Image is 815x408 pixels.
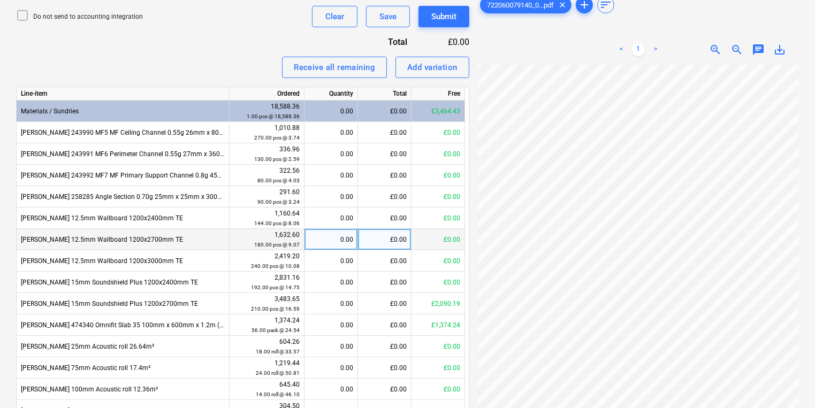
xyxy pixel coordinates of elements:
div: 0.00 [309,293,353,314]
div: £3,464.43 [412,101,465,122]
div: £0.00 [412,229,465,250]
button: Receive all remaining [282,57,387,78]
div: £0.00 [358,272,412,293]
span: chat [752,43,765,56]
small: 1.00 pcs @ 18,588.36 [247,113,300,119]
div: 0.00 [309,336,353,357]
div: £0.00 [358,379,412,400]
a: Previous page [615,43,628,56]
small: 80.00 pcs @ 4.03 [257,178,300,183]
div: £0.00 [358,165,412,186]
a: Page 1 is your current page [632,43,645,56]
div: 1,010.88 [234,123,300,143]
button: Add variation [395,57,469,78]
div: Submit [431,10,456,24]
div: £1,374.24 [412,314,465,336]
span: Materials / Sundries [21,107,79,115]
div: 18,588.36 [234,102,300,121]
div: Total [358,87,412,101]
div: £0.00 [358,250,412,272]
div: 1,374.24 [234,315,300,335]
div: 0.00 [309,165,353,186]
div: 3,483.65 [234,294,300,314]
div: 291.60 [234,187,300,207]
div: [PERSON_NAME] 75mm Acoustic roll 17.4m² [17,357,230,379]
div: [PERSON_NAME] 15mm Soundshield Plus 1200x2400mm TE [17,272,230,293]
div: £0.00 [358,229,412,250]
div: 0.00 [309,207,353,229]
div: [PERSON_NAME] 474340 Omnifit Slab 35 100mm x 600mm x 1.2m (6pk) (32pp) [17,314,230,336]
div: Ordered [230,87,304,101]
div: £0.00 [358,143,412,165]
small: 90.00 pcs @ 3.24 [257,199,300,205]
small: 24.00 roll @ 50.81 [256,370,300,376]
span: 722060079140_0...pdf [481,1,560,9]
div: £0.00 [358,122,412,143]
div: 0.00 [309,314,353,336]
div: [PERSON_NAME] 100mm Acoustic roll 12.36m² [17,379,230,400]
div: £0.00 [358,336,412,357]
div: 0.00 [309,250,353,272]
div: 0.00 [309,272,353,293]
small: 180.00 pcs @ 9.07 [254,242,300,248]
div: £0.00 [412,143,465,165]
div: £2,090.19 [412,293,465,314]
small: 210.00 pcs @ 16.59 [251,306,300,312]
div: 645.40 [234,380,300,399]
div: £0.00 [412,165,465,186]
small: 240.00 pcs @ 10.08 [251,263,300,269]
div: £0.00 [412,207,465,229]
div: 0.00 [309,143,353,165]
div: £0.00 [412,250,465,272]
small: 18.00 roll @ 33.57 [256,349,300,355]
div: 0.00 [309,229,353,250]
div: 1,160.64 [234,209,300,228]
div: 0.00 [309,186,353,207]
div: Free [412,87,465,101]
div: [PERSON_NAME] 243990 MF5 MF Ceiling Channel 0.55g 26mm x 80mm x 3600mm [17,122,230,143]
div: £0.00 [412,186,465,207]
div: [PERSON_NAME] 25mm Acoustic roll 26.64m² [17,336,230,357]
div: Total [330,36,424,48]
small: 144.00 pcs @ 8.06 [254,220,300,226]
button: Save [366,6,410,27]
small: 14.00 roll @ 46.10 [256,391,300,397]
div: 2,831.16 [234,273,300,292]
div: 336.96 [234,144,300,164]
div: 1,219.44 [234,358,300,378]
div: 0.00 [309,357,353,379]
span: zoom_out [730,43,743,56]
div: [PERSON_NAME] 243992 MF7 MF Primary Support Channel 0.8g 45mm x 3600mm [17,165,230,186]
div: 1,632.60 [234,230,300,250]
div: Quantity [304,87,358,101]
div: £0.00 [412,122,465,143]
small: 130.00 pcs @ 2.59 [254,156,300,162]
button: Clear [312,6,357,27]
div: 0.00 [309,101,353,122]
div: 0.00 [309,379,353,400]
small: 192.00 pcs @ 14.75 [251,284,300,290]
div: £0.00 [358,314,412,336]
div: £0.00 [412,357,465,379]
iframe: Chat Widget [761,357,815,408]
div: £0.00 [424,36,469,48]
div: £0.00 [358,293,412,314]
div: £0.00 [358,357,412,379]
div: Line-item [17,87,230,101]
small: 56.00 pack @ 24.54 [252,327,300,333]
div: [PERSON_NAME] 12.5mm Wallboard 1200x2700mm TE [17,229,230,250]
div: £0.00 [412,336,465,357]
div: £0.00 [358,101,412,122]
div: £0.00 [358,186,412,207]
div: 322.56 [234,166,300,186]
div: [PERSON_NAME] 12.5mm Wallboard 1200x2400mm TE [17,207,230,229]
div: Clear [325,10,344,24]
div: £0.00 [412,272,465,293]
div: 604.26 [234,337,300,357]
div: 0.00 [309,122,353,143]
div: Receive all remaining [294,60,375,74]
div: £0.00 [358,207,412,229]
a: Next page [649,43,662,56]
p: Do not send to accounting integration [33,12,143,21]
